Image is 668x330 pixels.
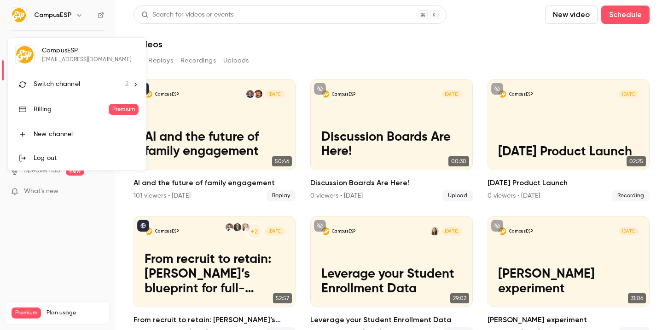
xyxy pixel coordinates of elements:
span: Switch channel [34,80,80,89]
div: Log out [34,154,139,163]
div: New channel [34,130,139,139]
span: Premium [109,104,139,115]
div: Billing [34,105,109,114]
span: 2 [125,80,128,89]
